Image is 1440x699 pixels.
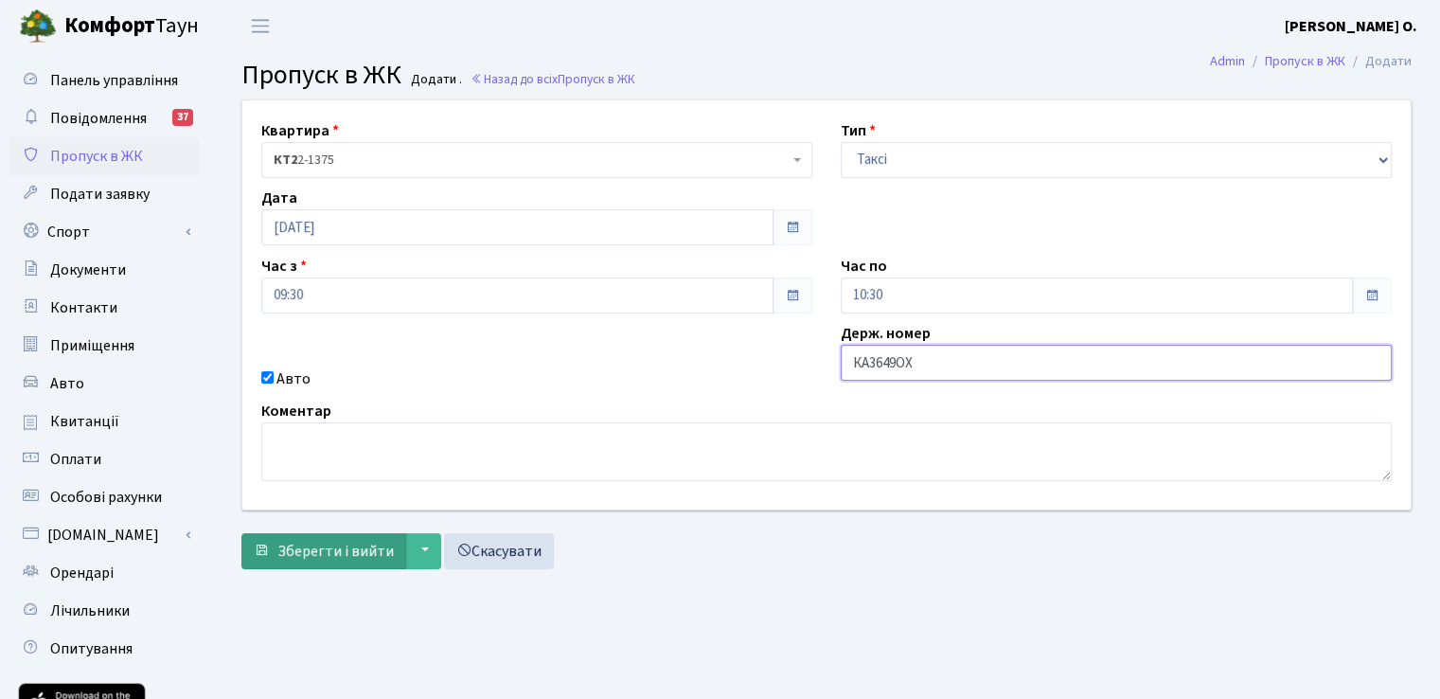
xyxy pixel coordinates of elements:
b: КТ2 [274,151,297,170]
a: Admin [1210,51,1245,71]
a: Контакти [9,289,199,327]
label: Тип [841,119,876,142]
a: Лічильники [9,592,199,630]
span: Таун [64,10,199,43]
a: Панель управління [9,62,199,99]
a: Повідомлення37 [9,99,199,137]
span: Орендарі [50,563,114,583]
button: Зберегти і вийти [241,533,406,569]
a: Квитанції [9,403,199,440]
a: Орендарі [9,554,199,592]
label: Авто [276,367,311,390]
label: Дата [261,187,297,209]
span: Пропуск в ЖК [50,146,143,167]
span: Повідомлення [50,108,147,129]
span: <b>КТ2</b>&nbsp;&nbsp;&nbsp;2-1375 [274,151,789,170]
a: Пропуск в ЖК [1265,51,1345,71]
a: Особові рахунки [9,478,199,516]
nav: breadcrumb [1182,42,1440,81]
b: [PERSON_NAME] О. [1285,16,1417,37]
span: Оплати [50,449,101,470]
button: Переключити навігацію [237,10,284,42]
span: Документи [50,260,126,280]
a: Оплати [9,440,199,478]
a: Скасувати [444,533,554,569]
span: <b>КТ2</b>&nbsp;&nbsp;&nbsp;2-1375 [261,142,812,178]
a: Авто [9,365,199,403]
span: Приміщення [50,335,134,356]
span: Контакти [50,297,117,318]
label: Коментар [261,400,331,422]
span: Пропуск в ЖК [558,70,635,88]
a: Опитування [9,630,199,668]
a: Назад до всіхПропуск в ЖК [471,70,635,88]
a: Подати заявку [9,175,199,213]
label: Час з [261,255,307,278]
label: Квартира [261,119,339,142]
a: [PERSON_NAME] О. [1285,15,1417,38]
img: logo.png [19,8,57,45]
li: Додати [1345,51,1412,72]
span: Авто [50,373,84,394]
a: Документи [9,251,199,289]
small: Додати . [407,72,462,88]
span: Зберегти і вийти [277,541,394,562]
a: Пропуск в ЖК [9,137,199,175]
span: Лічильники [50,600,130,621]
a: [DOMAIN_NAME] [9,516,199,554]
span: Квитанції [50,411,119,432]
span: Подати заявку [50,184,150,205]
input: AA0001AA [841,345,1392,381]
div: 37 [172,109,193,126]
label: Час по [841,255,887,278]
span: Пропуск в ЖК [241,56,401,94]
label: Держ. номер [841,322,931,345]
b: Комфорт [64,10,155,41]
span: Особові рахунки [50,487,162,508]
a: Спорт [9,213,199,251]
a: Приміщення [9,327,199,365]
span: Опитування [50,638,133,659]
span: Панель управління [50,70,178,91]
